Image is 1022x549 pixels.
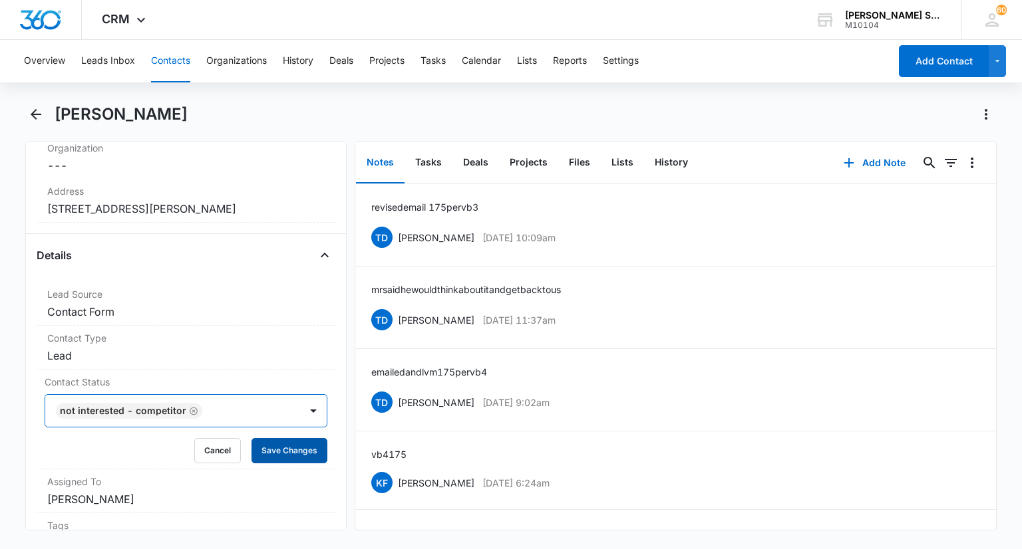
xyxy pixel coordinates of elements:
p: [DATE] 6:24am [482,476,550,490]
span: CRM [102,12,130,26]
button: Notes [356,142,405,183]
label: Tags [47,518,324,532]
div: Assigned To[PERSON_NAME] [37,469,335,513]
button: Tasks [421,40,446,82]
button: Tasks [405,142,452,183]
p: emailed and lvm 175 per vb4 [371,365,487,379]
div: Not Interested - Competitor [60,406,186,415]
div: account id [845,21,942,30]
button: Back [25,104,46,125]
label: Lead Source [47,287,324,301]
label: Contact Status [45,375,327,389]
button: Search... [919,152,940,173]
p: [PERSON_NAME] [398,395,474,409]
span: TD [371,391,393,413]
h4: Details [37,247,72,263]
div: Remove Not Interested - Competitor [186,406,198,415]
span: TD [371,227,393,248]
span: 60 [996,5,1007,15]
div: Contact TypeLead [37,326,335,370]
button: Deals [452,142,499,183]
h1: [PERSON_NAME] [55,104,188,124]
button: Organizations [206,40,267,82]
button: Settings [603,40,639,82]
button: Contacts [151,40,190,82]
button: Actions [975,104,997,125]
label: Contact Type [47,331,324,345]
button: Close [314,245,335,266]
button: Projects [369,40,405,82]
button: Deals [329,40,353,82]
p: vb4 175 [371,447,407,461]
button: Lists [517,40,537,82]
dd: Contact Form [47,304,324,320]
dd: [STREET_ADDRESS][PERSON_NAME] [47,201,324,217]
button: Calendar [462,40,501,82]
button: Overflow Menu [961,152,983,173]
p: [PERSON_NAME] [398,476,474,490]
button: History [283,40,313,82]
button: Projects [499,142,558,183]
p: [PERSON_NAME] [398,313,474,327]
p: [DATE] 11:37am [482,313,556,327]
button: Add Note [830,147,919,179]
p: revised email 175 per vb 3 [371,200,478,214]
button: Filters [940,152,961,173]
button: Files [558,142,601,183]
dd: --- [47,158,324,173]
span: KF [371,472,393,493]
dd: Lead [47,348,324,364]
p: [DATE] 10:09am [482,231,556,245]
div: Address[STREET_ADDRESS][PERSON_NAME] [37,179,335,223]
div: notifications count [996,5,1007,15]
p: mr said he would think about it and get back to us [371,282,561,296]
button: Reports [553,40,587,82]
button: Cancel [194,438,241,463]
dd: [PERSON_NAME] [47,491,324,507]
p: [DATE] 9:02am [482,395,550,409]
label: Address [47,184,324,198]
button: Save Changes [252,438,327,463]
button: Add Contact [899,45,989,77]
div: Organization--- [37,136,335,179]
label: Organization [47,141,324,155]
div: Lead SourceContact Form [37,282,335,326]
button: History [644,142,699,183]
p: [PERSON_NAME] [398,231,474,245]
button: Leads Inbox [81,40,135,82]
span: TD [371,309,393,330]
label: Assigned To [47,475,324,489]
button: Lists [601,142,644,183]
div: account name [845,10,942,21]
button: Overview [24,40,65,82]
